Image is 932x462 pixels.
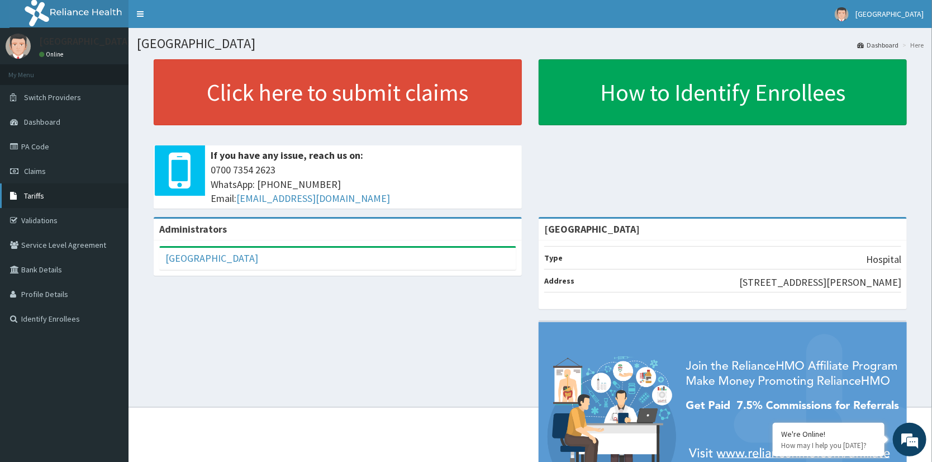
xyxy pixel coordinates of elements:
p: Hospital [866,252,901,267]
div: We're Online! [781,429,876,439]
b: Type [544,253,563,263]
img: User Image [6,34,31,59]
b: Administrators [159,223,227,235]
a: Online [39,50,66,58]
p: How may I help you today? [781,441,876,450]
strong: [GEOGRAPHIC_DATA] [544,223,640,235]
img: User Image [835,7,849,21]
span: 0700 7354 2623 WhatsApp: [PHONE_NUMBER] Email: [211,163,516,206]
span: Tariffs [24,191,44,201]
a: Dashboard [857,40,898,50]
a: How to Identify Enrollees [539,59,907,125]
span: Dashboard [24,117,60,127]
span: Claims [24,166,46,176]
a: [EMAIL_ADDRESS][DOMAIN_NAME] [236,192,390,205]
a: [GEOGRAPHIC_DATA] [165,252,258,265]
p: [GEOGRAPHIC_DATA] [39,36,131,46]
a: Click here to submit claims [154,59,522,125]
b: Address [544,276,574,286]
span: Switch Providers [24,92,81,102]
h1: [GEOGRAPHIC_DATA] [137,36,924,51]
span: [GEOGRAPHIC_DATA] [855,9,924,19]
p: [STREET_ADDRESS][PERSON_NAME] [739,275,901,290]
li: Here [900,40,924,50]
b: If you have any issue, reach us on: [211,149,363,162]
